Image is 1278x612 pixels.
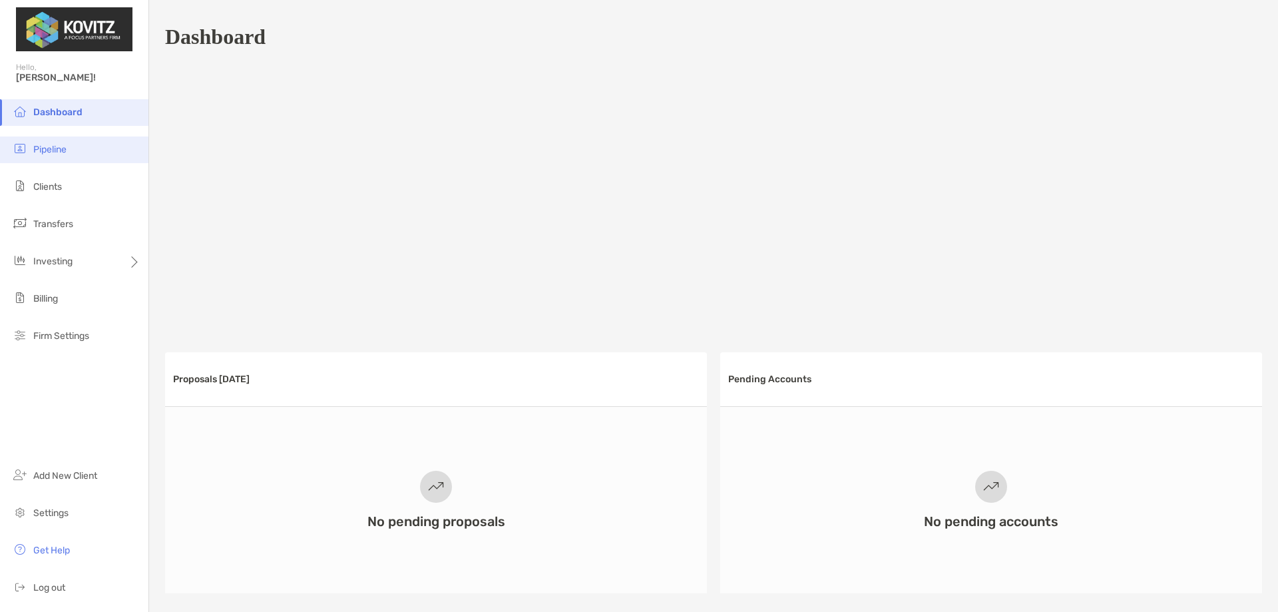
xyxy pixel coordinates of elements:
[12,579,28,595] img: logout icon
[33,507,69,519] span: Settings
[173,374,250,385] h3: Proposals [DATE]
[33,470,97,481] span: Add New Client
[12,178,28,194] img: clients icon
[12,467,28,483] img: add_new_client icon
[728,374,811,385] h3: Pending Accounts
[165,25,266,49] h1: Dashboard
[12,103,28,119] img: dashboard icon
[33,218,73,230] span: Transfers
[33,144,67,155] span: Pipeline
[12,215,28,231] img: transfers icon
[33,545,70,556] span: Get Help
[33,107,83,118] span: Dashboard
[33,181,62,192] span: Clients
[33,256,73,267] span: Investing
[924,513,1058,529] h3: No pending accounts
[12,504,28,520] img: settings icon
[12,541,28,557] img: get-help icon
[16,5,132,53] img: Zoe Logo
[16,72,140,83] span: [PERSON_NAME]!
[12,327,28,343] img: firm-settings icon
[367,513,505,529] h3: No pending proposals
[12,252,28,268] img: investing icon
[12,141,28,156] img: pipeline icon
[12,290,28,306] img: billing icon
[33,582,65,593] span: Log out
[33,293,58,304] span: Billing
[33,330,89,342] span: Firm Settings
